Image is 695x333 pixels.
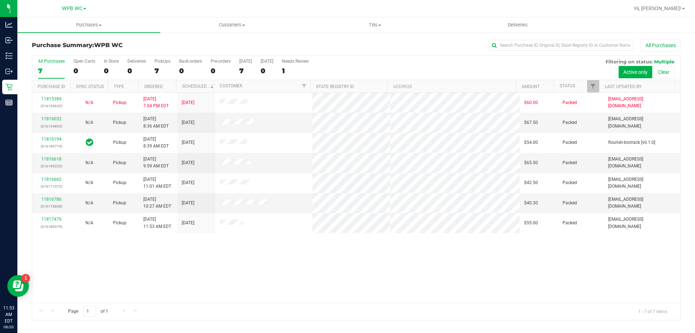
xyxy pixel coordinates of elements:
span: [EMAIL_ADDRESS][DOMAIN_NAME] [608,196,676,210]
iframe: Resource center [7,275,29,297]
span: $65.50 [524,159,538,166]
a: 11816618 [41,157,62,162]
a: Scheduled [182,84,215,89]
div: Open Carts [73,59,95,64]
div: 0 [179,67,202,75]
span: [EMAIL_ADDRESS][DOMAIN_NAME] [608,96,676,109]
div: 0 [104,67,119,75]
button: N/A [85,220,93,226]
span: [DATE] 11:01 AM EDT [143,176,171,190]
a: Filter [298,80,310,92]
span: Hi, [PERSON_NAME]! [634,5,681,11]
inline-svg: Reports [5,99,13,106]
a: Last Updated By [605,84,641,89]
inline-svg: Inventory [5,52,13,59]
div: 0 [73,67,95,75]
h3: Purchase Summary: [32,42,248,49]
button: All Purchases [641,39,681,51]
input: Search Purchase ID, Original ID, State Registry ID or Customer Name... [489,40,633,51]
div: 0 [211,67,231,75]
span: Packed [563,179,577,186]
div: 0 [127,67,146,75]
a: Type [114,84,124,89]
a: Customers [160,17,303,33]
span: Packed [563,119,577,126]
span: Not Applicable [85,120,93,125]
p: (316109635) [37,103,66,109]
p: (316154895) [37,123,66,130]
a: 11815389 [41,96,62,101]
span: WPB WC [94,42,123,49]
a: Purchases [17,17,160,33]
span: [DATE] 8:39 AM EDT [143,136,169,150]
span: flourish-biotrack [v0.1.0] [608,139,655,146]
button: Clear [653,66,674,78]
span: $40.30 [524,200,538,207]
div: Needs Review [282,59,309,64]
span: [DATE] 8:36 AM EDT [143,116,169,129]
span: Not Applicable [85,100,93,105]
div: Pre-orders [211,59,231,64]
span: Packed [563,220,577,226]
p: (316180079) [37,223,66,230]
span: Deliveries [498,22,538,28]
div: Deliveries [127,59,146,64]
span: $54.00 [524,139,538,146]
a: Deliveries [446,17,589,33]
span: [DATE] 7:04 PM EDT [143,96,169,109]
span: [DATE] 9:59 AM EDT [143,156,169,170]
button: Active only [619,66,652,78]
span: [EMAIL_ADDRESS][DOMAIN_NAME] [608,176,676,190]
span: [EMAIL_ADDRESS][DOMAIN_NAME] [608,116,676,129]
div: In Store [104,59,119,64]
a: Filter [587,80,599,92]
span: Page of 1 [62,306,114,317]
span: Not Applicable [85,200,93,205]
span: [DATE] [182,220,194,226]
a: 11816662 [41,177,62,182]
p: (316173808) [37,203,66,210]
div: 7 [155,67,170,75]
a: State Registry ID [316,84,354,89]
div: Back-orders [179,59,202,64]
div: 0 [261,67,273,75]
button: N/A [85,200,93,207]
span: Packed [563,99,577,106]
a: Status [560,83,575,88]
span: [EMAIL_ADDRESS][DOMAIN_NAME] [608,156,676,170]
span: WPB WC [62,5,83,12]
span: [DATE] 11:53 AM EDT [143,216,171,230]
p: (316171372) [37,183,66,190]
div: 7 [38,67,65,75]
div: PickUps [155,59,170,64]
span: Tills [304,22,446,28]
span: Not Applicable [85,180,93,185]
span: Packed [563,159,577,166]
p: (316169220) [37,163,66,170]
inline-svg: Inbound [5,37,13,44]
span: [EMAIL_ADDRESS][DOMAIN_NAME] [608,216,676,230]
span: In Sync [86,137,93,147]
a: 11816786 [41,197,62,202]
span: Purchases [17,22,160,28]
span: Filtering on status: [606,59,653,64]
span: Customers [161,22,303,28]
span: Pickup [113,99,126,106]
button: N/A [85,99,93,106]
a: Customer [220,83,242,88]
span: [DATE] [182,99,194,106]
div: [DATE] [239,59,252,64]
p: (316160774) [37,143,66,150]
span: Pickup [113,139,126,146]
a: Ordered [144,84,163,89]
p: 11:53 AM EDT [3,305,14,324]
span: $42.50 [524,179,538,186]
span: $60.00 [524,99,538,106]
span: [DATE] [182,200,194,207]
button: N/A [85,119,93,126]
div: 1 [282,67,309,75]
span: $55.00 [524,220,538,226]
span: Packed [563,139,577,146]
a: Purchase ID [38,84,65,89]
span: Not Applicable [85,160,93,165]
